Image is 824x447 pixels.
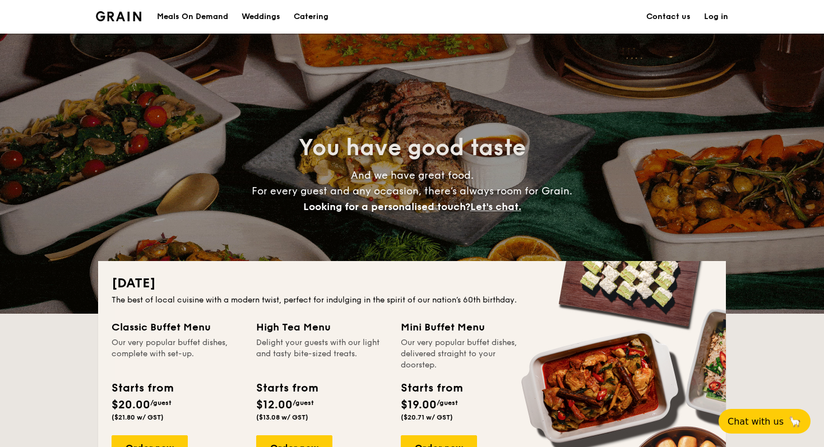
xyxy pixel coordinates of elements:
[470,201,521,213] span: Let's chat.
[788,415,802,428] span: 🦙
[112,319,243,335] div: Classic Buffet Menu
[256,398,293,412] span: $12.00
[112,274,712,292] h2: [DATE]
[401,380,462,397] div: Starts from
[112,337,243,371] div: Our very popular buffet dishes, complete with set-up.
[256,337,387,371] div: Delight your guests with our light and tasty bite-sized treats.
[256,319,387,335] div: High Tea Menu
[401,337,532,371] div: Our very popular buffet dishes, delivered straight to your doorstep.
[112,398,150,412] span: $20.00
[293,399,314,407] span: /guest
[112,380,173,397] div: Starts from
[256,413,308,421] span: ($13.08 w/ GST)
[728,416,784,427] span: Chat with us
[401,413,453,421] span: ($20.71 w/ GST)
[401,398,437,412] span: $19.00
[112,413,164,421] span: ($21.80 w/ GST)
[96,11,141,21] a: Logotype
[96,11,141,21] img: Grain
[437,399,458,407] span: /guest
[252,169,572,213] span: And we have great food. For every guest and any occasion, there’s always room for Grain.
[112,295,712,306] div: The best of local cuisine with a modern twist, perfect for indulging in the spirit of our nation’...
[256,380,317,397] div: Starts from
[719,409,811,434] button: Chat with us🦙
[299,134,526,161] span: You have good taste
[150,399,172,407] span: /guest
[401,319,532,335] div: Mini Buffet Menu
[303,201,470,213] span: Looking for a personalised touch?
